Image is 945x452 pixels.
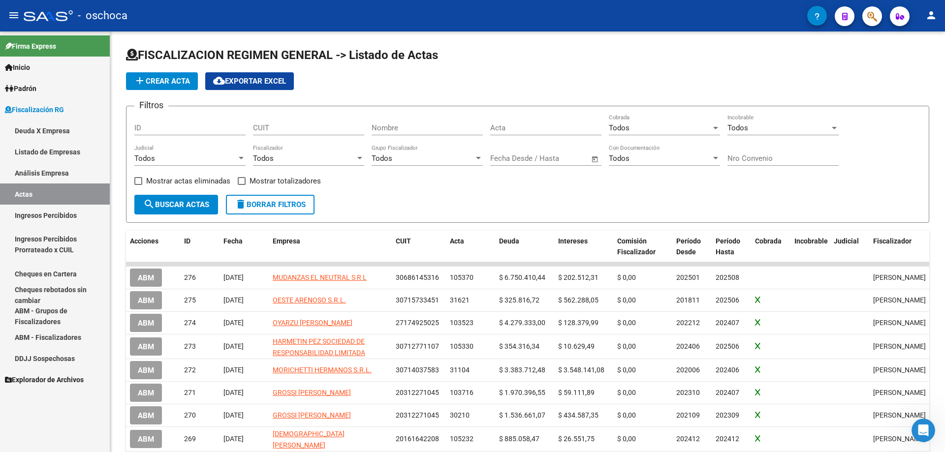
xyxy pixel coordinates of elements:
span: 202412 [676,435,700,443]
datatable-header-cell: Empresa [269,231,392,263]
span: OYARZU [PERSON_NAME] [273,319,352,327]
span: $ 0,00 [617,411,636,419]
span: Exportar EXCEL [213,77,286,86]
span: ABM [138,273,154,282]
span: HARMETIN PEZ SOCIEDAD DE RESPONSABILIDAD LIMITADA [273,337,365,357]
span: Todos [609,154,630,163]
span: 271 [184,389,196,396]
span: [DEMOGRAPHIC_DATA][PERSON_NAME] [273,430,345,449]
span: 20312271045 [396,411,439,419]
span: $ 6.750.410,44 [499,273,545,281]
span: 105370 [450,273,473,281]
span: Fiscalizador [873,237,912,245]
span: Buscar Actas [143,200,209,209]
span: FISCALIZACION REGIMEN GENERAL -> Listado de Actas [126,48,438,62]
datatable-header-cell: Período Desde [672,231,712,263]
h3: Filtros [134,98,168,112]
span: 103716 [450,389,473,396]
span: 31621 [450,296,470,304]
mat-icon: person [925,9,937,21]
span: Castillo Fabian [873,411,926,419]
span: 20161642208 [396,435,439,443]
span: 202406 [716,366,739,374]
span: Todos [253,154,274,163]
span: $ 202.512,31 [558,273,598,281]
span: $ 562.288,05 [558,296,598,304]
button: Exportar EXCEL [205,72,294,90]
span: Castillo Fabian [873,366,926,374]
span: $ 354.316,34 [499,342,539,350]
span: 202508 [716,273,739,281]
button: Open calendar [590,153,601,165]
span: Mostrar actas eliminadas [146,175,230,187]
button: Borrar Filtros [226,195,315,214]
span: Firma Express [5,41,56,52]
span: 202006 [676,366,700,374]
span: CUIT [396,237,411,245]
span: Mostrar totalizadores [250,175,321,187]
span: $ 3.548.141,08 [558,366,604,374]
span: $ 325.816,72 [499,296,539,304]
span: 270 [184,411,196,419]
span: 272 [184,366,196,374]
span: Padrón [5,83,36,94]
button: ABM [130,291,162,309]
mat-icon: cloud_download [213,75,225,87]
span: Garcia Mariano Ariel [873,319,926,327]
span: Inicio [5,62,30,73]
span: 202109 [676,411,700,419]
span: Incobrable [794,237,828,245]
span: Todos [372,154,392,163]
button: ABM [130,361,162,379]
span: ID [184,237,190,245]
span: 202506 [716,296,739,304]
span: GROSSI [PERSON_NAME] [273,389,351,396]
datatable-header-cell: Deuda [495,231,554,263]
datatable-header-cell: Fecha [220,231,269,263]
span: Fecha [223,237,243,245]
span: $ 1.970.396,55 [499,389,545,396]
button: ABM [130,314,162,332]
datatable-header-cell: Intereses [554,231,613,263]
span: Todos [134,154,155,163]
span: 103523 [450,319,473,327]
span: $ 434.587,35 [558,411,598,419]
span: - oschoca [78,5,127,27]
span: GROSSI [PERSON_NAME] [273,411,351,419]
span: Empresa [273,237,300,245]
span: $ 3.383.712,48 [499,366,545,374]
span: Garcia Mariano Ariel [873,389,926,396]
span: Explorador de Archivos [5,374,84,385]
span: 276 [184,273,196,281]
button: Buscar Actas [134,195,218,214]
span: $ 26.551,75 [558,435,595,443]
datatable-header-cell: Cobrada [751,231,790,263]
span: Cobrada [755,237,782,245]
span: [DATE] [223,435,244,443]
span: Seisdedos Ludmila Belen [873,342,926,350]
button: ABM [130,430,162,448]
span: Judicial [834,237,859,245]
span: ABM [138,411,154,420]
span: 20312271045 [396,389,439,396]
mat-icon: menu [8,9,20,21]
span: [DATE] [223,366,244,374]
span: 202310 [676,389,700,396]
datatable-header-cell: Incobrable [790,231,830,263]
iframe: Intercom live chat [912,419,935,442]
span: ABM [138,296,154,305]
datatable-header-cell: CUIT [392,231,446,263]
span: [DATE] [223,273,244,281]
span: $ 0,00 [617,319,636,327]
span: ABM [138,389,154,397]
span: 273 [184,342,196,350]
span: Fiscalización RG [5,104,64,115]
span: Período Desde [676,237,701,256]
span: ABM [138,319,154,328]
span: Castillo Fabian [873,296,926,304]
span: $ 0,00 [617,435,636,443]
button: ABM [130,337,162,356]
span: 31104 [450,366,470,374]
mat-icon: add [134,75,146,87]
span: Seisdedos Ludmila Belen [873,273,926,281]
